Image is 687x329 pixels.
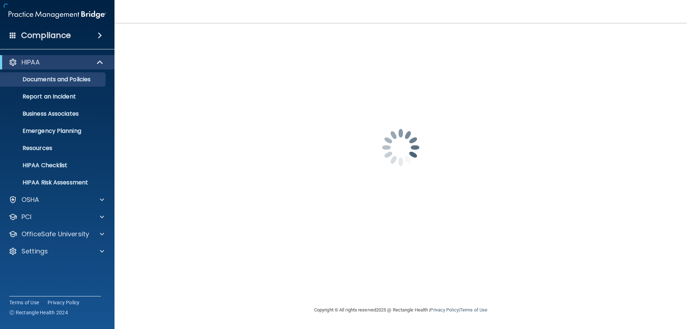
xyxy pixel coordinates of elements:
[365,112,437,183] img: spinner.e123f6fc.gif
[9,230,104,238] a: OfficeSafe University
[21,230,89,238] p: OfficeSafe University
[5,145,102,152] p: Resources
[48,299,80,306] a: Privacy Policy
[9,309,68,316] span: Ⓒ Rectangle Health 2024
[460,307,487,313] a: Terms of Use
[9,247,104,256] a: Settings
[21,213,31,221] p: PCI
[9,58,104,67] a: HIPAA
[5,127,102,135] p: Emergency Planning
[5,110,102,117] p: Business Associates
[9,299,39,306] a: Terms of Use
[270,299,531,321] div: Copyright © All rights reserved 2025 @ Rectangle Health | |
[5,93,102,100] p: Report an Incident
[9,195,104,204] a: OSHA
[9,8,106,22] img: PMB logo
[430,307,458,313] a: Privacy Policy
[5,162,102,169] p: HIPAA Checklist
[21,30,71,40] h4: Compliance
[21,58,40,67] p: HIPAA
[5,179,102,186] p: HIPAA Risk Assessment
[21,247,48,256] p: Settings
[9,213,104,221] a: PCI
[21,195,39,204] p: OSHA
[5,76,102,83] p: Documents and Policies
